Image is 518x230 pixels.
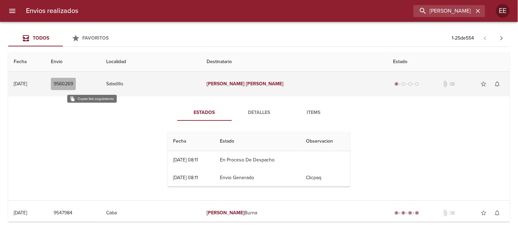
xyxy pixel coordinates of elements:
button: Activar notificaciones [491,77,504,91]
button: Activar notificaciones [491,206,504,220]
th: Destinatario [201,52,388,72]
th: Estado [388,52,510,72]
em: [PERSON_NAME] [207,210,244,216]
span: star_border [480,81,487,87]
div: Tabs Envios [8,30,117,46]
span: radio_button_checked [394,211,398,215]
span: radio_button_unchecked [408,82,412,86]
td: Envio Generado [215,169,301,187]
p: 1 - 25 de 554 [452,35,474,42]
td: En Proceso De Despacho [215,151,301,169]
div: [DATE] [14,81,27,87]
span: No tiene documentos adjuntos [442,81,449,87]
td: Caba [101,201,201,225]
div: Generado [393,81,420,87]
span: radio_button_checked [408,211,412,215]
span: Todos [33,35,49,41]
td: Clicpaq [300,169,350,187]
span: No tiene documentos adjuntos [442,210,449,216]
span: radio_button_unchecked [401,82,405,86]
span: Detalles [236,109,282,117]
span: Favoritos [83,35,109,41]
span: radio_button_checked [415,211,419,215]
input: buscar [414,5,474,17]
span: No tiene pedido asociado [449,81,456,87]
span: star_border [480,210,487,216]
th: Fecha [8,52,45,72]
th: Observacion [300,132,350,151]
span: radio_button_checked [401,211,405,215]
span: Pagina siguiente [493,30,510,46]
th: Localidad [101,52,201,72]
div: Entregado [393,210,420,216]
span: radio_button_checked [394,82,398,86]
button: Agregar a favoritos [477,77,491,91]
span: radio_button_unchecked [415,82,419,86]
span: No tiene pedido asociado [449,210,456,216]
span: Items [291,109,337,117]
div: EE [496,4,510,18]
div: Tabs detalle de guia [177,104,341,121]
div: Abrir información de usuario [496,4,510,18]
span: Pagina anterior [477,34,493,41]
span: notifications_none [494,81,501,87]
th: Estado [215,132,301,151]
h6: Envios realizados [26,5,78,16]
span: notifications_none [494,210,501,216]
div: [DATE] 08:11 [173,175,198,181]
em: [PERSON_NAME] [246,81,284,87]
th: Envio [45,52,101,72]
div: [DATE] 08:11 [173,157,198,163]
em: [PERSON_NAME] [207,81,244,87]
table: Tabla de seguimiento [168,132,350,187]
td: Saladillo [101,72,201,96]
span: Estados [181,109,228,117]
span: 9547984 [54,209,72,217]
span: 9560269 [54,80,73,88]
button: menu [4,3,20,19]
button: 9560269 [51,78,76,90]
button: Agregar a favoritos [477,206,491,220]
button: 9547984 [51,207,75,219]
th: Fecha [168,132,215,151]
td: Burna [201,201,388,225]
div: [DATE] [14,210,27,216]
